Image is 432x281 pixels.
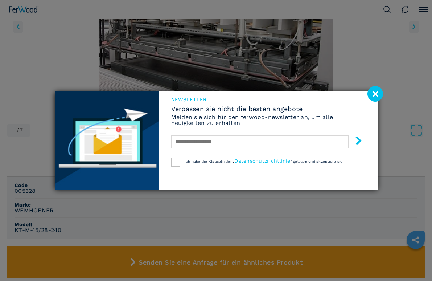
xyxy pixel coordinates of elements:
span: Verpassen sie nicht die besten angebote [171,106,365,112]
button: submit-button [347,133,363,150]
span: Ich habe die Klauseln der „ [185,159,235,163]
span: Newsletter [171,97,365,102]
img: Newsletter image [55,91,159,190]
h6: Melden sie sich für den ferwood-newsletter an, um alle neuigkeiten zu erhalten [171,114,365,126]
span: “ gelesen und akzeptiere sie. [291,159,344,163]
a: Datenschutzrichtlinie [234,158,290,164]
